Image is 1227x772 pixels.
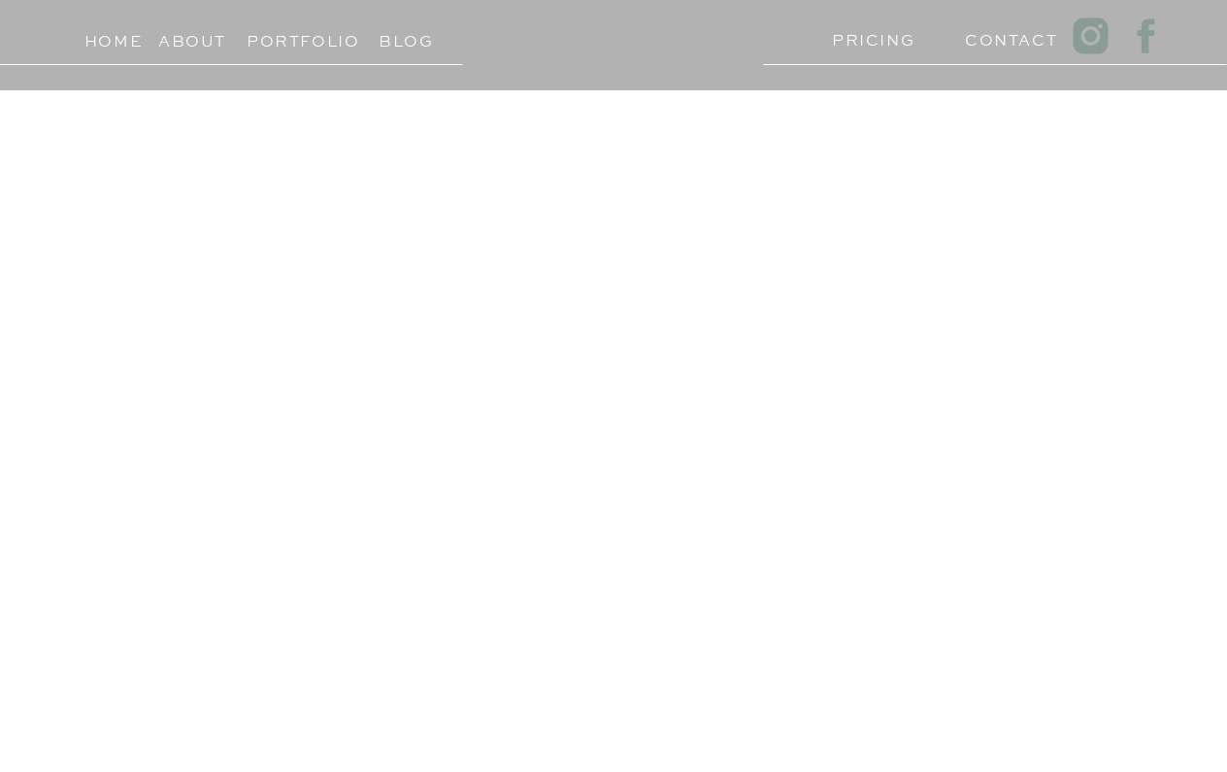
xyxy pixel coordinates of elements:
a: Contact [965,26,1040,45]
a: PRICING [832,26,907,45]
a: Blog [362,27,450,46]
a: About [158,27,226,46]
h1: Artful Storytelling for Adventurous Hearts [291,338,840,433]
a: Home [76,27,150,46]
a: Portfolio [247,27,335,46]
